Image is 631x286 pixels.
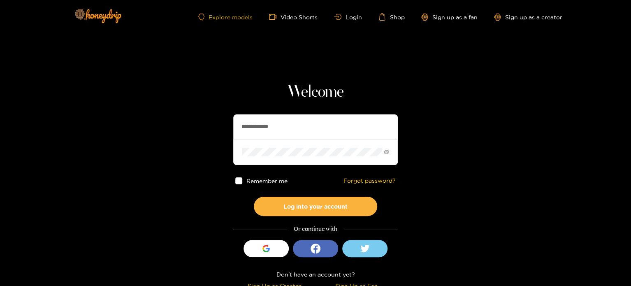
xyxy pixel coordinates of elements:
[198,14,253,21] a: Explore models
[269,13,281,21] span: video-camera
[494,14,562,21] a: Sign up as a creator
[233,82,398,102] h1: Welcome
[233,270,398,279] div: Don't have an account yet?
[254,197,377,216] button: Log into your account
[269,13,318,21] a: Video Shorts
[233,224,398,234] div: Or continue with
[343,177,396,184] a: Forgot password?
[246,178,288,184] span: Remember me
[421,14,478,21] a: Sign up as a fan
[384,149,389,155] span: eye-invisible
[334,14,362,20] a: Login
[378,13,405,21] a: Shop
